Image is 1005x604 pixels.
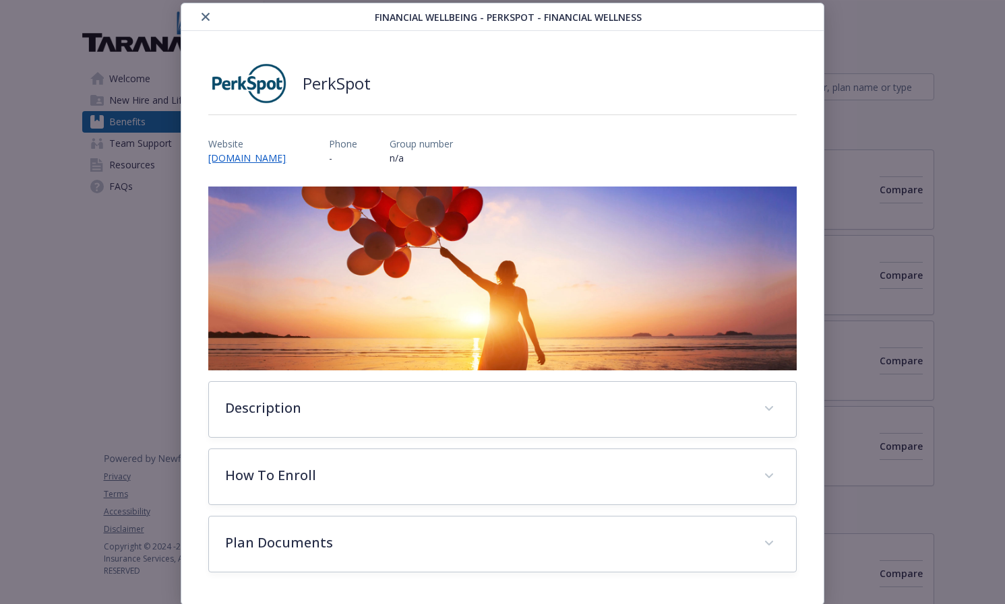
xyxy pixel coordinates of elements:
[225,465,747,485] p: How To Enroll
[390,151,453,165] p: n/a
[208,63,289,104] img: PerkSpot
[303,71,371,96] h2: PerkSpot
[197,9,214,25] button: close
[208,137,297,151] p: Website
[208,187,796,370] img: banner
[209,382,795,437] div: Description
[225,398,747,418] p: Description
[329,137,357,151] p: Phone
[208,152,297,164] a: [DOMAIN_NAME]
[390,137,453,151] p: Group number
[225,533,747,553] p: Plan Documents
[375,10,642,24] span: Financial Wellbeing - PerkSpot - Financial Wellness
[209,449,795,504] div: How To Enroll
[329,151,357,165] p: -
[209,516,795,572] div: Plan Documents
